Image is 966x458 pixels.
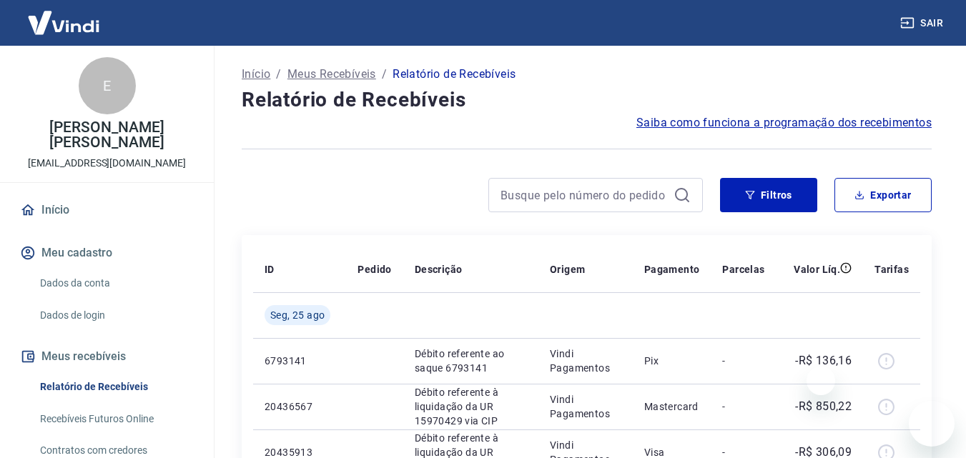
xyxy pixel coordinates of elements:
[358,262,391,277] p: Pedido
[834,178,932,212] button: Exportar
[270,308,325,322] span: Seg, 25 ago
[722,399,764,414] p: -
[644,354,700,368] p: Pix
[795,352,852,369] p: -R$ 136,16
[501,184,668,206] input: Busque pelo número do pedido
[34,372,197,402] a: Relatório de Recebíveis
[550,262,585,277] p: Origem
[17,194,197,226] a: Início
[874,262,909,277] p: Tarifas
[17,237,197,269] button: Meu cadastro
[382,66,387,83] p: /
[11,120,202,150] p: [PERSON_NAME] [PERSON_NAME]
[265,399,335,414] p: 20436567
[550,347,621,375] p: Vindi Pagamentos
[550,392,621,421] p: Vindi Pagamentos
[34,301,197,330] a: Dados de login
[644,399,700,414] p: Mastercard
[393,66,516,83] p: Relatório de Recebíveis
[807,367,835,395] iframe: Fechar mensagem
[415,262,463,277] p: Descrição
[644,262,700,277] p: Pagamento
[720,178,817,212] button: Filtros
[415,385,527,428] p: Débito referente à liquidação da UR 15970429 via CIP
[795,398,852,415] p: -R$ 850,22
[265,354,335,368] p: 6793141
[17,341,197,372] button: Meus recebíveis
[34,269,197,298] a: Dados da conta
[722,262,764,277] p: Parcelas
[415,347,527,375] p: Débito referente ao saque 6793141
[242,66,270,83] a: Início
[722,354,764,368] p: -
[794,262,840,277] p: Valor Líq.
[79,57,136,114] div: E
[276,66,281,83] p: /
[17,1,110,44] img: Vindi
[897,10,949,36] button: Sair
[28,156,186,171] p: [EMAIL_ADDRESS][DOMAIN_NAME]
[636,114,932,131] a: Saiba como funciona a programação dos recebimentos
[287,66,376,83] a: Meus Recebíveis
[265,262,275,277] p: ID
[909,401,955,447] iframe: Botão para abrir a janela de mensagens
[34,404,197,434] a: Recebíveis Futuros Online
[242,86,932,114] h4: Relatório de Recebíveis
